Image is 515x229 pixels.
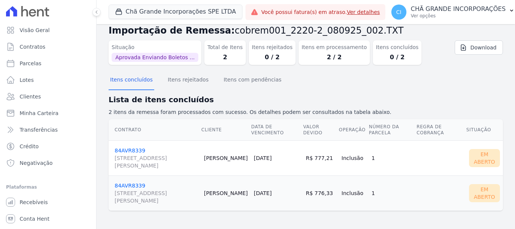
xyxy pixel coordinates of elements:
[3,72,93,88] a: Lotes
[201,175,251,211] td: [PERSON_NAME]
[6,183,90,192] div: Plataformas
[20,159,53,167] span: Negativação
[201,140,251,175] td: [PERSON_NAME]
[207,53,243,62] dd: 2
[109,71,154,90] button: Itens concluídos
[20,43,45,51] span: Contratos
[3,195,93,210] a: Recebíveis
[302,43,367,51] dt: Itens em processamento
[115,183,198,204] a: 84AVR8339[STREET_ADDRESS][PERSON_NAME]
[251,140,303,175] td: [DATE]
[3,122,93,137] a: Transferências
[455,40,503,55] a: Download
[3,23,93,38] a: Visão Geral
[115,148,198,169] a: 84AVR8339[STREET_ADDRESS][PERSON_NAME]
[20,215,49,223] span: Conta Hent
[115,189,198,204] span: [STREET_ADDRESS][PERSON_NAME]
[369,119,416,141] th: Número da Parcela
[20,26,50,34] span: Visão Geral
[252,43,293,51] dt: Itens rejeitados
[369,175,416,211] td: 1
[347,9,380,15] a: Ver detalhes
[109,108,503,116] p: 2 itens da remessa foram processados com sucesso. Os detalhes podem ser consultados na tabela aba...
[303,175,339,211] td: R$ 776,33
[302,53,367,62] dd: 2 / 2
[261,8,380,16] span: Você possui fatura(s) em atraso.
[222,71,283,90] button: Itens com pendências
[20,143,39,150] span: Crédito
[109,119,201,141] th: Contrato
[235,25,404,36] span: cobrem001_2220-2_080925_002.TXT
[3,155,93,171] a: Negativação
[303,140,339,175] td: R$ 777,21
[109,24,503,37] h2: Importação de Remessa:
[469,149,500,167] div: Em Aberto
[201,119,251,141] th: Cliente
[376,43,418,51] dt: Itens concluídos
[166,71,210,90] button: Itens rejeitados
[369,140,416,175] td: 1
[252,53,293,62] dd: 0 / 2
[303,119,339,141] th: Valor devido
[3,211,93,226] a: Conta Hent
[466,119,503,141] th: Situação
[3,39,93,54] a: Contratos
[115,154,198,169] span: [STREET_ADDRESS][PERSON_NAME]
[3,56,93,71] a: Parcelas
[251,175,303,211] td: [DATE]
[20,76,34,84] span: Lotes
[20,126,58,134] span: Transferências
[3,106,93,121] a: Minha Carteira
[416,119,466,141] th: Regra de Cobrança
[20,109,58,117] span: Minha Carteira
[207,43,243,51] dt: Total de Itens
[411,13,506,19] p: Ver opções
[109,94,503,105] h2: Lista de itens concluídos
[20,60,41,67] span: Parcelas
[3,89,93,104] a: Clientes
[112,43,198,51] dt: Situação
[109,5,242,19] button: Chã Grande Incorporações SPE LTDA
[339,119,369,141] th: Operação
[339,175,369,211] td: Inclusão
[20,198,48,206] span: Recebíveis
[339,140,369,175] td: Inclusão
[376,53,418,62] dd: 0 / 2
[112,53,198,62] span: Aprovada Enviando Boletos ...
[396,9,402,15] span: CI
[469,184,500,202] div: Em Aberto
[251,119,303,141] th: Data de Vencimento
[411,5,506,13] p: CHÃ GRANDE INCORPORAÇÕES
[20,93,41,100] span: Clientes
[3,139,93,154] a: Crédito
